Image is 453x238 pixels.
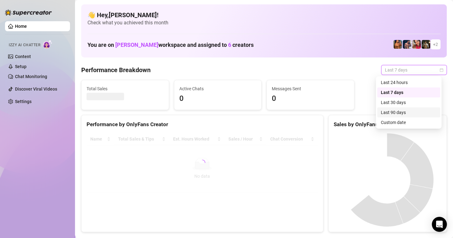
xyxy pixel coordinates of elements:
div: Performance by OnlyFans Creator [87,120,318,129]
span: loading [198,159,206,167]
div: Last 90 days [381,109,436,116]
a: Chat Monitoring [15,74,47,79]
div: Open Intercom Messenger [432,217,447,232]
img: Axel [403,40,411,49]
div: Last 90 days [377,107,440,117]
div: Last 24 hours [377,77,440,87]
span: Messages Sent [272,85,349,92]
span: 0 [179,93,256,105]
span: Check what you achieved this month [87,19,441,26]
div: Last 30 days [377,97,440,107]
img: Vanessa [412,40,421,49]
img: AI Chatter [43,40,52,49]
span: Total Sales [87,85,164,92]
div: Last 7 days [381,89,436,96]
span: 6 [228,42,231,48]
img: logo-BBDzfeDw.svg [5,9,52,16]
a: Discover Viral Videos [15,87,57,92]
span: 0 [272,93,349,105]
h1: You are on workspace and assigned to creators [87,42,254,48]
div: Custom date [381,119,436,126]
a: Setup [15,64,27,69]
h4: 👋 Hey, [PERSON_NAME] ! [87,11,441,19]
div: Last 30 days [381,99,436,106]
div: Last 7 days [377,87,440,97]
span: [PERSON_NAME] [115,42,158,48]
span: Active Chats [179,85,256,92]
div: Sales by OnlyFans Creator [334,120,441,129]
img: Tony [421,40,430,49]
span: Last 7 days [385,65,443,75]
span: + 2 [433,41,438,48]
span: Izzy AI Chatter [9,42,40,48]
img: JG [393,40,402,49]
h4: Performance Breakdown [81,66,151,74]
span: calendar [440,68,443,72]
div: Last 24 hours [381,79,436,86]
a: Content [15,54,31,59]
a: Home [15,24,27,29]
a: Settings [15,99,32,104]
div: Custom date [377,117,440,127]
